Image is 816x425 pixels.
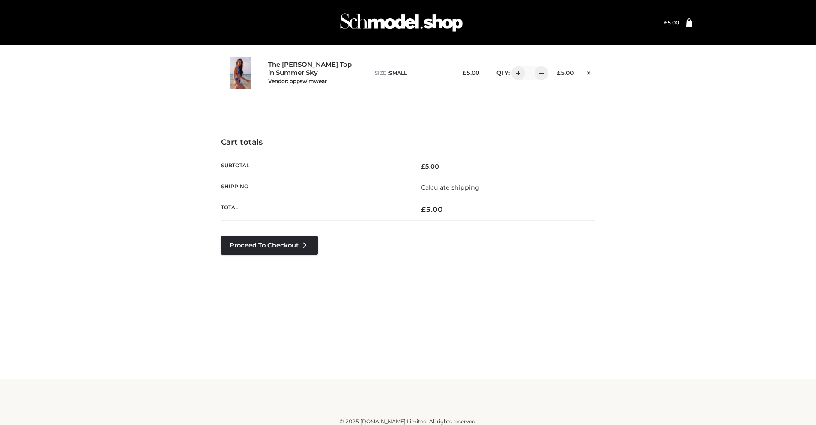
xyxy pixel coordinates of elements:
[337,6,466,39] img: Schmodel Admin 964
[557,69,574,76] bdi: 5.00
[421,205,443,214] bdi: 5.00
[375,69,448,77] p: size :
[463,69,466,76] span: £
[268,78,327,84] small: Vendor: oppswimwear
[421,163,425,170] span: £
[582,66,595,77] a: Remove this item
[389,70,407,76] span: SMALL
[268,61,356,85] a: The [PERSON_NAME] Top in Summer SkyVendor: oppswimwear
[557,69,561,76] span: £
[664,19,679,26] bdi: 5.00
[664,19,679,26] a: £5.00
[421,163,439,170] bdi: 5.00
[488,66,542,80] div: QTY:
[221,138,595,147] h4: Cart totals
[221,236,318,255] a: Proceed to Checkout
[221,198,408,221] th: Total
[421,205,426,214] span: £
[664,19,667,26] span: £
[221,156,408,177] th: Subtotal
[221,177,408,198] th: Shipping
[463,69,479,76] bdi: 5.00
[421,184,479,191] a: Calculate shipping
